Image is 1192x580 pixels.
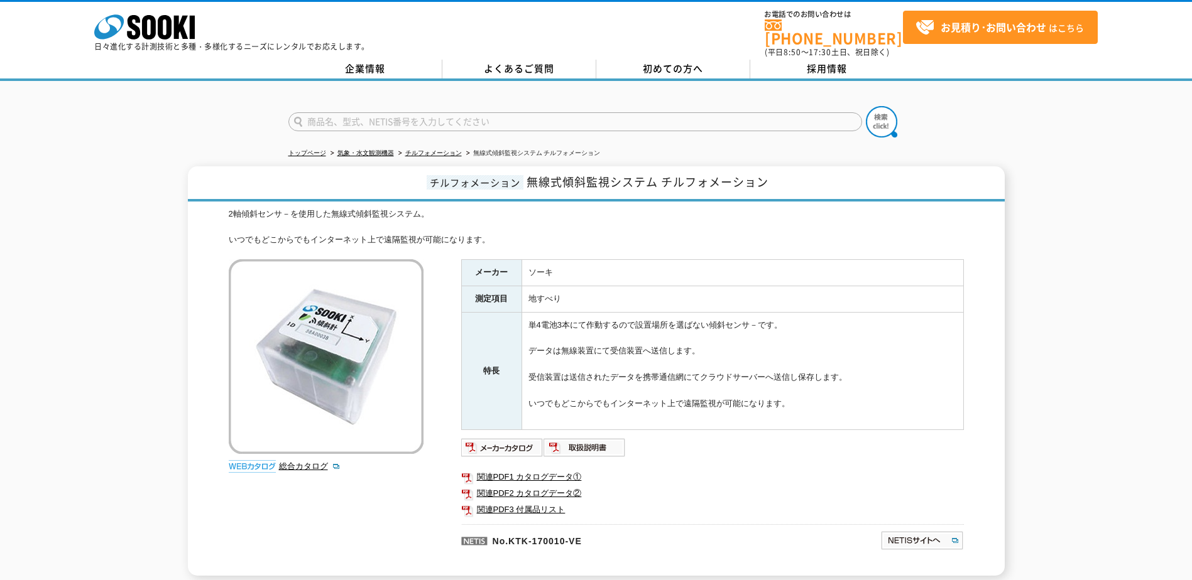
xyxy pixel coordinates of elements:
th: 測定項目 [461,286,522,313]
a: お見積り･お問い合わせはこちら [903,11,1098,44]
a: 気象・水文観測機器 [337,149,394,156]
a: 取扱説明書 [544,446,626,455]
a: 関連PDF3 付属品リスト [461,502,964,518]
img: webカタログ [229,460,276,473]
a: 初めての方へ [596,60,750,78]
span: (平日 ～ 土日、祝日除く) [765,46,889,58]
span: チルフォメーション [427,175,523,190]
a: チルフォメーション [405,149,462,156]
a: [PHONE_NUMBER] [765,19,903,45]
li: 無線式傾斜監視システム チルフォメーション [464,147,601,160]
a: メーカーカタログ [461,446,544,455]
input: 商品名、型式、NETIS番号を入力してください [288,112,862,131]
a: 採用情報 [750,60,904,78]
span: はこちら [916,18,1084,37]
strong: お見積り･お問い合わせ [941,19,1046,35]
td: 単4電池3本にて作動するので設置場所を選ばない傾斜センサ－です。 データは無線装置にて受信装置へ送信します。 受信装置は送信されたデータを携帯通信網にてクラウドサーバーへ送信し保存します。 いつ... [522,312,963,429]
p: 日々進化する計測技術と多種・多様化するニーズにレンタルでお応えします。 [94,43,369,50]
img: NETISサイトへ [880,530,964,550]
a: 総合カタログ [279,461,341,471]
span: 17:30 [809,46,831,58]
td: 地すべり [522,286,963,313]
td: ソーキ [522,260,963,286]
span: お電話でのお問い合わせは [765,11,903,18]
th: 特長 [461,312,522,429]
span: 無線式傾斜監視システム チルフォメーション [527,173,768,190]
img: 取扱説明書 [544,438,626,458]
a: トップページ [288,149,326,156]
th: メーカー [461,260,522,286]
img: メーカーカタログ [461,438,544,458]
p: No.KTK-170010-VE [461,524,759,554]
div: 2軸傾斜センサ－を使用した無線式傾斜監視システム。 いつでもどこからでもインターネット上で遠隔監視が可能になります。 [229,208,964,247]
a: よくあるご質問 [442,60,596,78]
a: 企業情報 [288,60,442,78]
span: 初めての方へ [643,62,703,75]
img: 無線式傾斜監視システム チルフォメーション [229,259,424,454]
span: 8:50 [784,46,801,58]
img: btn_search.png [866,106,897,137]
a: 関連PDF2 カタログデータ② [461,485,964,502]
a: 関連PDF1 カタログデータ① [461,469,964,485]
